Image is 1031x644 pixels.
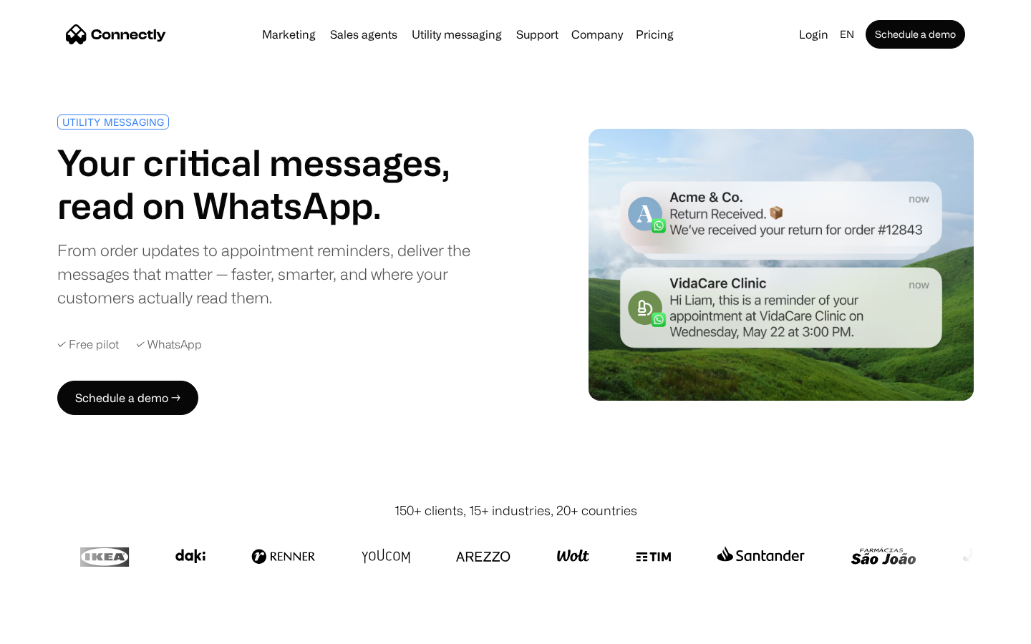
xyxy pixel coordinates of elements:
a: Schedule a demo → [57,381,198,415]
div: From order updates to appointment reminders, deliver the messages that matter — faster, smarter, ... [57,238,510,309]
div: UTILITY MESSAGING [62,117,164,127]
aside: Language selected: English [14,618,86,639]
div: en [840,24,854,44]
a: Schedule a demo [866,20,965,49]
a: Marketing [256,29,321,40]
a: Login [793,24,834,44]
a: Pricing [630,29,679,40]
a: Support [510,29,564,40]
div: Company [571,24,623,44]
div: ✓ WhatsApp [136,338,202,351]
a: Utility messaging [406,29,508,40]
ul: Language list [29,619,86,639]
a: Sales agents [324,29,403,40]
h1: Your critical messages, read on WhatsApp. [57,141,510,227]
div: 150+ clients, 15+ industries, 20+ countries [395,501,637,520]
div: ✓ Free pilot [57,338,119,351]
